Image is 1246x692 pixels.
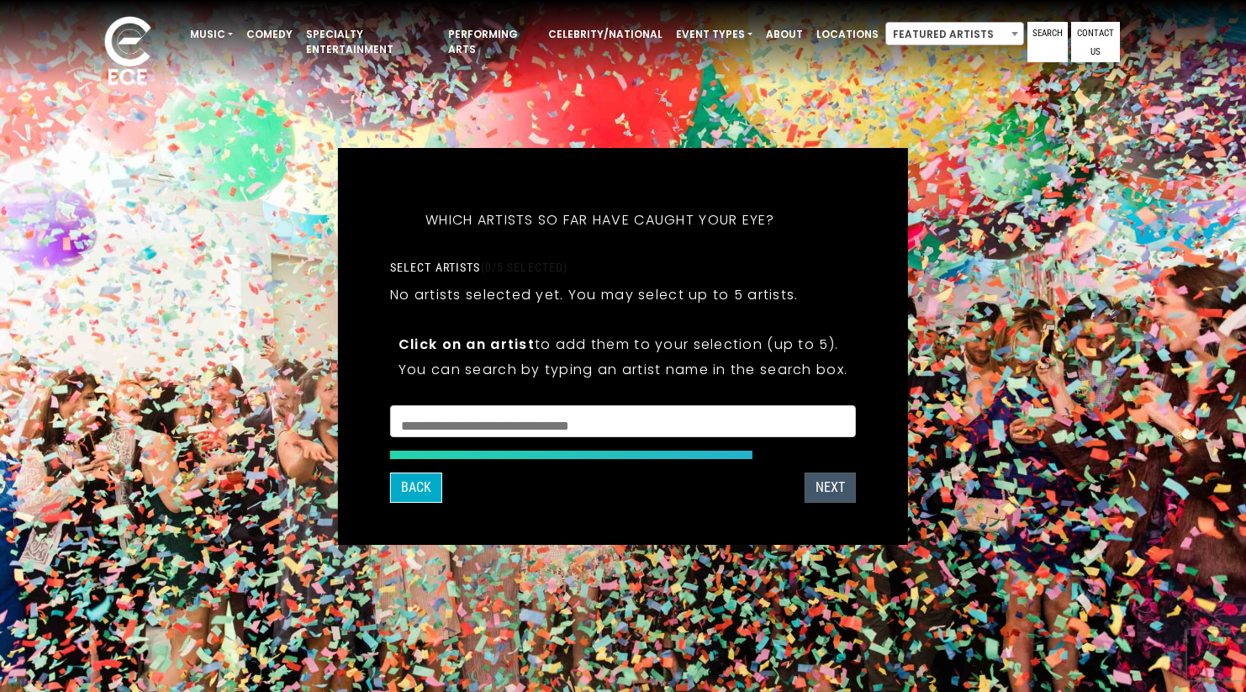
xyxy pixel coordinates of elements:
a: Search [1027,22,1068,62]
p: to add them to your selection (up to 5). [399,334,847,355]
a: Comedy [240,20,299,49]
textarea: Search [401,416,845,431]
p: You can search by typing an artist name in the search box. [399,359,847,380]
a: Performing Arts [441,20,541,64]
span: Featured Artists [886,23,1023,46]
p: No artists selected yet. You may select up to 5 artists. [390,284,799,305]
a: Music [183,20,240,49]
a: Contact Us [1071,22,1120,62]
a: Specialty Entertainment [299,20,441,64]
button: Back [390,473,442,503]
button: Next [805,473,856,503]
strong: Click on an artist [399,335,535,354]
a: Celebrity/National [541,20,669,49]
span: Featured Artists [885,22,1024,45]
label: Select artists [390,260,568,275]
a: About [759,20,810,49]
a: Event Types [669,20,759,49]
img: ece_new_logo_whitev2-1.png [86,12,170,93]
span: (0/5 selected) [481,261,568,274]
h5: Which artists so far have caught your eye? [390,190,810,251]
a: Locations [810,20,885,49]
